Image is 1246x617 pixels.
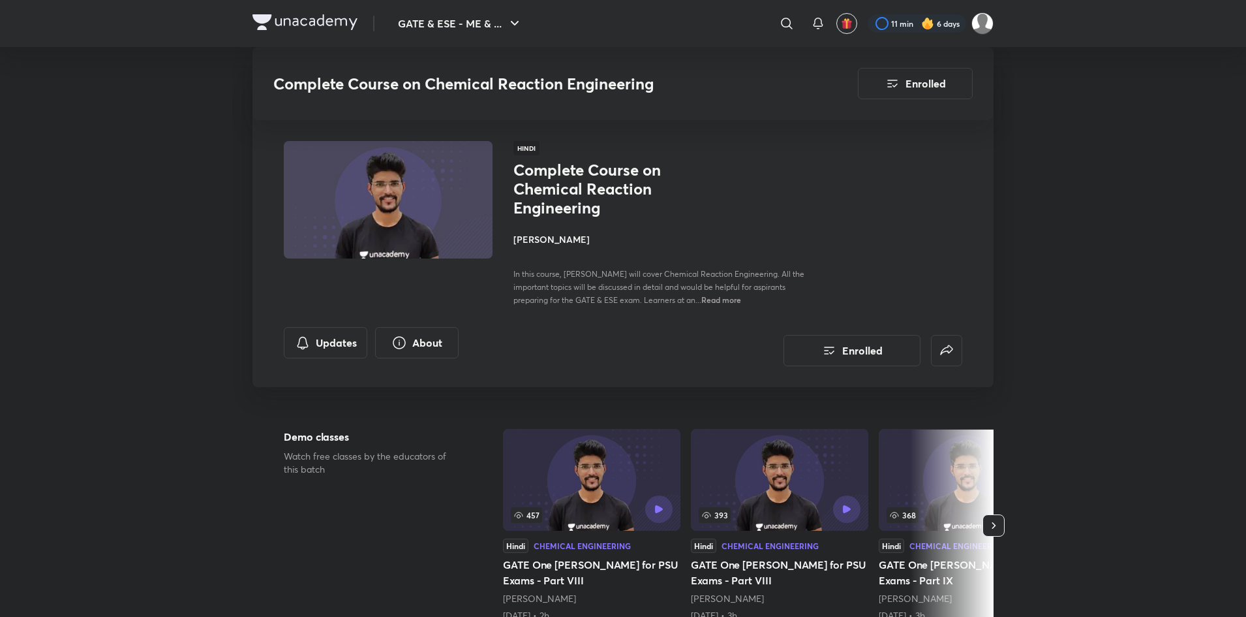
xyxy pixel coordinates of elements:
[513,269,804,305] span: In this course, [PERSON_NAME] will cover Chemical Reaction Engineering. All the important topics ...
[722,542,819,550] div: Chemical Engineering
[783,335,920,366] button: Enrolled
[971,12,994,35] img: Prakhar Mishra
[503,592,680,605] div: Devendra Poonia
[375,327,459,358] button: About
[284,327,367,358] button: Updates
[887,507,919,523] span: 368
[252,14,357,30] img: Company Logo
[252,14,357,33] a: Company Logo
[513,141,539,155] span: Hindi
[513,232,806,246] h4: [PERSON_NAME]
[511,507,542,523] span: 457
[879,592,1056,605] div: Devendra Poonia
[282,140,494,260] img: Thumbnail
[858,68,973,99] button: Enrolled
[534,542,631,550] div: Chemical Engineering
[879,592,952,605] a: [PERSON_NAME]
[699,507,731,523] span: 393
[284,429,461,445] h5: Demo classes
[879,539,904,553] div: Hindi
[513,161,727,217] h1: Complete Course on Chemical Reaction Engineering
[503,539,528,553] div: Hindi
[390,10,530,37] button: GATE & ESE - ME & ...
[273,74,784,93] h3: Complete Course on Chemical Reaction Engineering
[841,18,853,29] img: avatar
[691,557,868,588] h5: GATE One [PERSON_NAME] for PSU Exams - Part VIII
[931,335,962,366] button: false
[503,557,680,588] h5: GATE One [PERSON_NAME] for PSU Exams - Part VIII
[701,294,741,305] span: Read more
[691,592,764,605] a: [PERSON_NAME]
[691,592,868,605] div: Devendra Poonia
[921,17,934,30] img: streak
[909,542,1007,550] div: Chemical Engineering
[879,557,1056,588] h5: GATE One [PERSON_NAME] for PSU Exams - Part IX
[836,13,857,34] button: avatar
[691,539,716,553] div: Hindi
[284,450,461,476] p: Watch free classes by the educators of this batch
[503,592,576,605] a: [PERSON_NAME]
